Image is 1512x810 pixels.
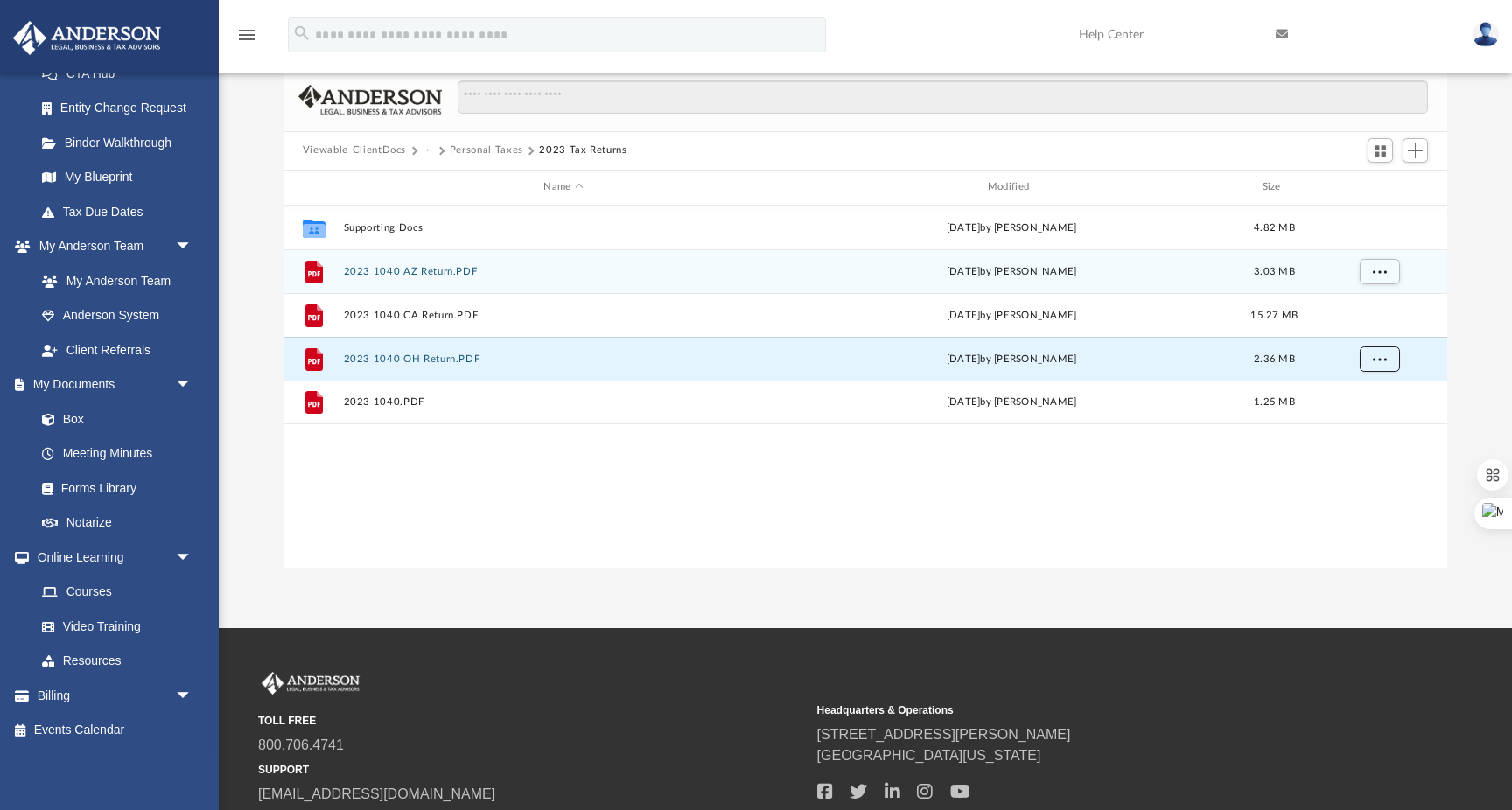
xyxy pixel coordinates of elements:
div: [DATE] by [PERSON_NAME] [791,220,1231,235]
span: 15.27 MB [1250,310,1298,319]
small: Headquarters & Operations [817,702,1364,718]
button: 2023 1040 CA Return.PDF [343,310,783,321]
span: 3.03 MB [1254,266,1295,276]
div: grid [283,206,1447,569]
a: Meeting Minutes [24,436,210,471]
a: Client Referrals [24,332,210,367]
span: arrow_drop_down [175,229,210,265]
a: Entity Change Request [24,91,219,126]
div: [DATE] by [PERSON_NAME] [791,263,1231,279]
a: Tax Due Dates [24,194,219,229]
a: My Documentsarrow_drop_down [12,367,210,402]
a: 800.706.4741 [258,737,344,752]
div: [DATE] by [PERSON_NAME] [791,395,1231,410]
i: search [292,24,311,43]
span: 1.25 MB [1254,397,1295,407]
img: Anderson Advisors Platinum Portal [8,21,166,55]
a: Events Calendar [12,713,219,748]
a: menu [236,33,257,45]
i: menu [236,24,257,45]
img: User Pic [1473,22,1499,47]
button: 2023 1040 OH Return.PDF [343,353,783,365]
div: [DATE] by [PERSON_NAME] [791,307,1231,323]
a: My Anderson Teamarrow_drop_down [12,229,210,264]
button: Supporting Docs [343,222,783,234]
a: My Anderson Team [24,263,201,298]
div: id [1317,179,1439,195]
a: My Blueprint [24,160,210,195]
a: Box [24,402,201,436]
div: Name [342,179,783,195]
span: arrow_drop_down [175,678,210,714]
button: More options [1359,258,1399,284]
button: Viewable-ClientDocs [303,143,406,158]
button: 2023 Tax Returns [539,143,626,158]
button: 2023 1040 AZ Return.PDF [343,266,783,277]
a: Courses [24,575,210,610]
button: ··· [423,143,434,158]
a: Resources [24,644,210,679]
a: [STREET_ADDRESS][PERSON_NAME] [817,727,1071,742]
a: Binder Walkthrough [24,125,219,160]
a: Video Training [24,609,201,644]
img: Anderson Advisors Platinum Portal [258,672,363,695]
span: arrow_drop_down [175,540,210,576]
button: Add [1403,138,1429,163]
button: Switch to Grid View [1368,138,1394,163]
button: 2023 1040.PDF [343,396,783,408]
div: Size [1239,179,1309,195]
a: Anderson System [24,298,210,333]
small: SUPPORT [258,762,805,778]
a: Notarize [24,506,210,541]
span: 4.82 MB [1254,222,1295,232]
span: arrow_drop_down [175,367,210,403]
a: [GEOGRAPHIC_DATA][US_STATE] [817,748,1041,763]
a: [EMAIL_ADDRESS][DOMAIN_NAME] [258,786,495,801]
a: Billingarrow_drop_down [12,678,219,713]
input: Search files and folders [458,80,1429,114]
div: [DATE] by [PERSON_NAME] [791,351,1231,367]
div: id [291,179,335,195]
span: 2.36 MB [1254,353,1295,363]
small: TOLL FREE [258,713,805,729]
button: More options [1359,346,1399,372]
div: Modified [791,179,1232,195]
a: Forms Library [24,471,201,506]
button: Personal Taxes [450,143,523,158]
a: Online Learningarrow_drop_down [12,540,210,575]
